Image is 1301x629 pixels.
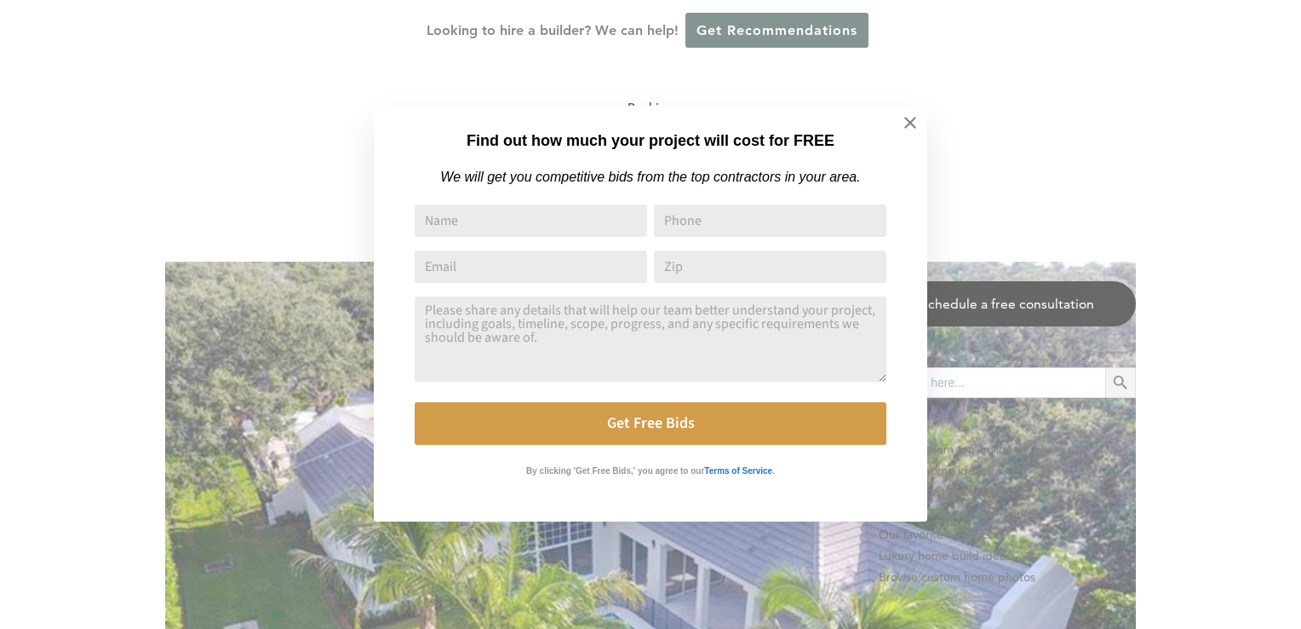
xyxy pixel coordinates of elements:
em: We will get you competitive bids from the top contractors in your area. [440,170,860,184]
input: Zip [654,251,886,283]
button: Get Free Bids [415,402,886,445]
a: Terms of Service [704,462,772,476]
strong: . [772,466,775,476]
input: Email Address [415,251,647,283]
strong: Terms of Service [704,466,772,476]
strong: By clicking 'Get Free Bids,' you agree to our [526,466,704,476]
input: Name [415,205,647,237]
textarea: Comment or Message [415,297,886,382]
strong: Find out how much your project will cost for FREE [467,132,834,149]
input: Phone [654,205,886,237]
button: Close [880,93,940,153]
